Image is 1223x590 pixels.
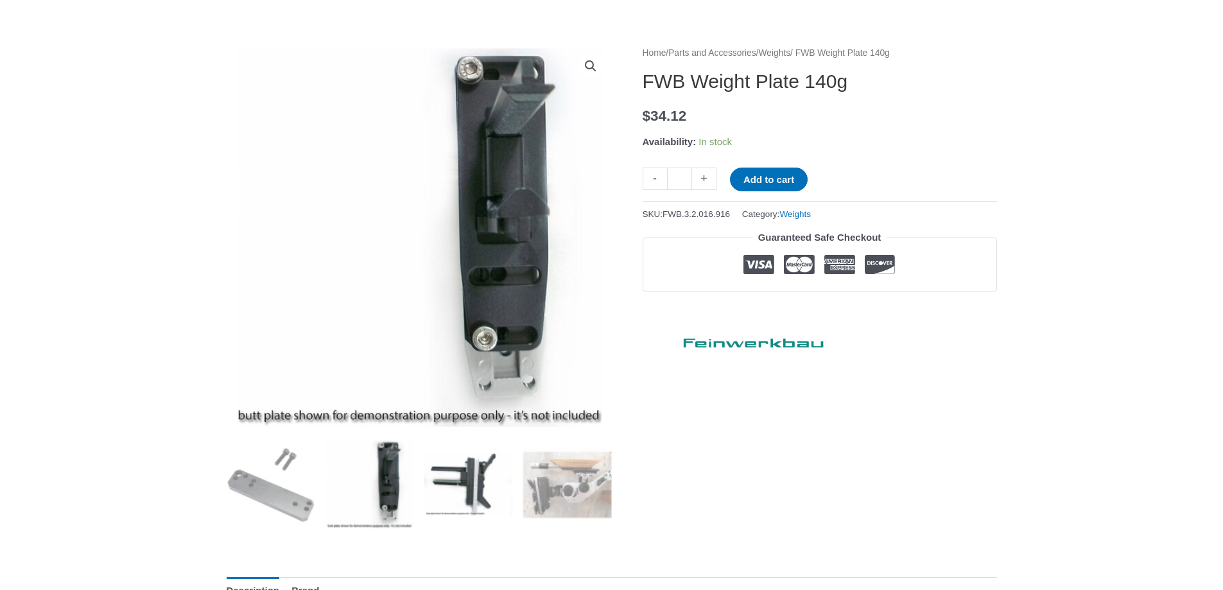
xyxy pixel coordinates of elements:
a: Home [643,48,666,58]
h1: FWB Weight Plate 140g [643,70,997,93]
input: Product quantity [667,168,692,190]
a: Weights [759,48,791,58]
span: FWB.3.2.016.916 [663,209,730,219]
a: Parts and Accessories [668,48,756,58]
span: Availability: [643,136,697,147]
img: FWB Weight Plate 140g - Image 3 [424,440,513,529]
a: Feinwerkbau [643,326,835,354]
nav: Breadcrumb [643,45,997,62]
img: FWB Weight Plate 140g [227,440,316,529]
span: In stock [698,136,732,147]
span: SKU: [643,206,731,222]
a: Weights [779,209,811,219]
a: + [692,168,716,190]
img: FWB Weight Plate 140g - Image 4 [523,440,612,529]
span: Category: [742,206,811,222]
iframe: Customer reviews powered by Trustpilot [643,301,997,317]
bdi: 34.12 [643,108,687,124]
legend: Guaranteed Safe Checkout [753,229,887,247]
a: - [643,168,667,190]
button: Add to cart [730,168,808,191]
a: View full-screen image gallery [579,55,602,78]
img: FWB Weight Plate 140g - Image 2 [325,440,414,529]
span: $ [643,108,651,124]
img: FWB Weight Plate 140g - Image 2 [227,45,612,430]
